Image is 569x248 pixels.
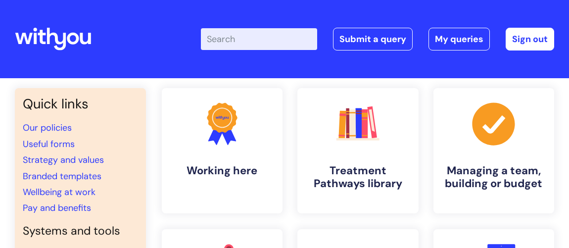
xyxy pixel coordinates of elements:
[201,28,554,50] div: | -
[297,88,419,213] a: Treatment Pathways library
[333,28,413,50] a: Submit a query
[23,224,138,238] h4: Systems and tools
[23,122,72,134] a: Our policies
[305,164,411,191] h4: Treatment Pathways library
[23,154,104,166] a: Strategy and values
[170,164,275,177] h4: Working here
[433,88,555,213] a: Managing a team, building or budget
[428,28,490,50] a: My queries
[441,164,547,191] h4: Managing a team, building or budget
[201,28,317,50] input: Search
[23,96,138,112] h3: Quick links
[23,138,75,150] a: Useful forms
[23,170,101,182] a: Branded templates
[506,28,554,50] a: Sign out
[162,88,283,213] a: Working here
[23,186,95,198] a: Wellbeing at work
[23,202,91,214] a: Pay and benefits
